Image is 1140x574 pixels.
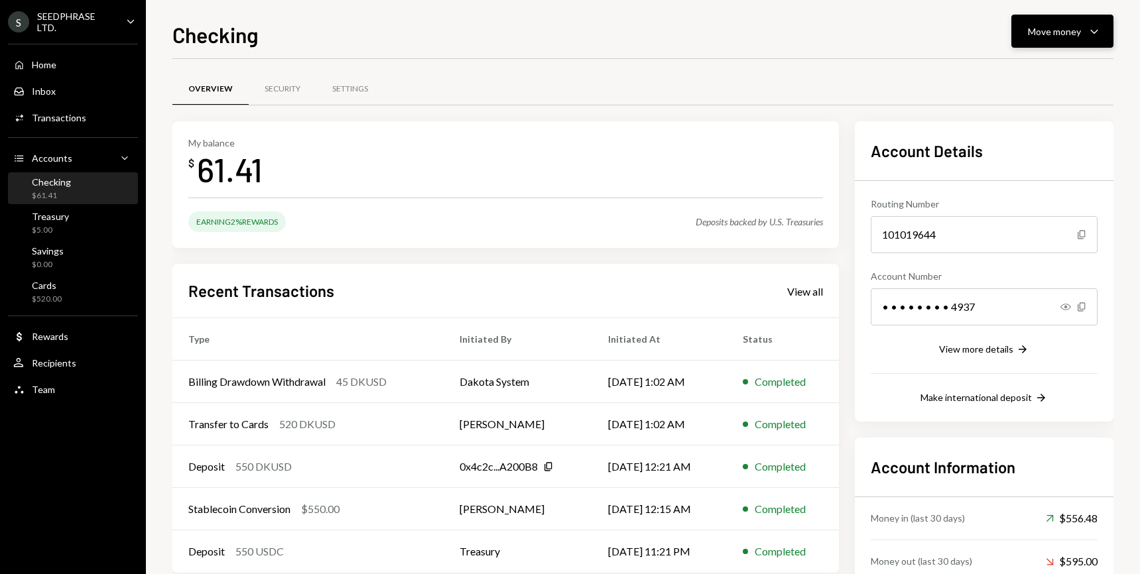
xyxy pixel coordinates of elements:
[8,146,138,170] a: Accounts
[8,377,138,401] a: Team
[920,391,1048,406] button: Make international deposit
[32,294,62,305] div: $520.00
[755,501,806,517] div: Completed
[32,176,71,188] div: Checking
[8,276,138,308] a: Cards$520.00
[188,211,286,232] div: Earning 2% Rewards
[920,392,1032,403] div: Make international deposit
[592,445,728,488] td: [DATE] 12:21 AM
[939,343,1029,357] button: View more details
[787,285,823,298] div: View all
[8,172,138,204] a: Checking$61.41
[235,544,284,559] div: 550 USDC
[188,416,269,432] div: Transfer to Cards
[32,112,86,123] div: Transactions
[279,416,336,432] div: 520 DKUSD
[1028,25,1081,38] div: Move money
[755,544,806,559] div: Completed
[32,225,69,236] div: $5.00
[188,137,263,148] div: My balance
[172,72,249,106] a: Overview
[444,318,592,361] th: Initiated By
[592,530,728,573] td: [DATE] 11:21 PM
[871,456,1098,478] h2: Account Information
[1046,510,1098,526] div: $556.48
[460,459,538,475] div: 0x4c2c...A200B8
[871,554,972,568] div: Money out (last 30 days)
[871,269,1098,283] div: Account Number
[8,11,29,32] div: S
[37,11,115,33] div: SEEDPHRASE LTD.
[32,59,56,70] div: Home
[871,140,1098,162] h2: Account Details
[939,343,1013,355] div: View more details
[188,374,326,390] div: Billing Drawdown Withdrawal
[188,280,334,302] h2: Recent Transactions
[592,403,728,445] td: [DATE] 1:02 AM
[755,416,806,432] div: Completed
[32,259,64,270] div: $0.00
[188,84,233,95] div: Overview
[172,21,259,48] h1: Checking
[871,288,1098,325] div: • • • • • • • • 4937
[871,511,965,525] div: Money in (last 30 days)
[188,544,225,559] div: Deposit
[592,361,728,403] td: [DATE] 1:02 AM
[871,216,1098,253] div: 101019644
[8,105,138,129] a: Transactions
[32,280,62,291] div: Cards
[444,403,592,445] td: [PERSON_NAME]
[32,357,76,369] div: Recipients
[755,374,806,390] div: Completed
[8,241,138,273] a: Savings$0.00
[188,501,290,517] div: Stablecoin Conversion
[188,156,194,170] div: $
[235,459,292,475] div: 550 DKUSD
[249,72,316,106] a: Security
[696,216,823,227] div: Deposits backed by U.S. Treasuries
[265,84,300,95] div: Security
[172,318,444,361] th: Type
[444,488,592,530] td: [PERSON_NAME]
[592,488,728,530] td: [DATE] 12:15 AM
[871,197,1098,211] div: Routing Number
[444,361,592,403] td: Dakota System
[32,331,68,342] div: Rewards
[32,86,56,97] div: Inbox
[787,284,823,298] a: View all
[592,318,728,361] th: Initiated At
[8,52,138,76] a: Home
[332,84,368,95] div: Settings
[727,318,839,361] th: Status
[32,190,71,201] div: $61.41
[8,79,138,103] a: Inbox
[1011,15,1113,48] button: Move money
[32,211,69,222] div: Treasury
[32,245,64,257] div: Savings
[32,384,55,395] div: Team
[188,459,225,475] div: Deposit
[301,501,340,517] div: $550.00
[32,152,72,164] div: Accounts
[755,459,806,475] div: Completed
[8,207,138,239] a: Treasury$5.00
[336,374,387,390] div: 45 DKUSD
[444,530,592,573] td: Treasury
[316,72,384,106] a: Settings
[197,148,263,190] div: 61.41
[8,324,138,348] a: Rewards
[1046,553,1098,569] div: $595.00
[8,351,138,374] a: Recipients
